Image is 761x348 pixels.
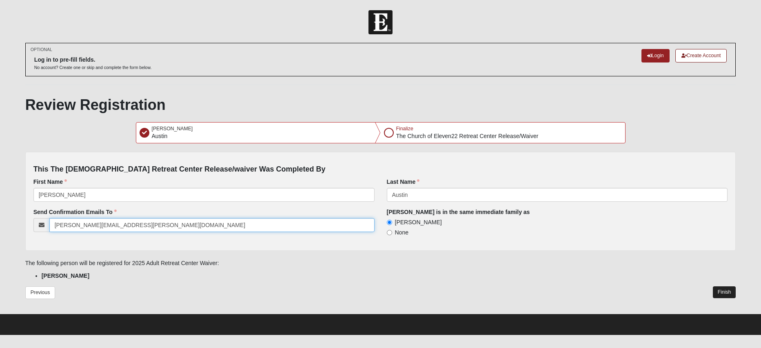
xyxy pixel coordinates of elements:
[387,230,392,235] input: None
[396,126,413,132] span: Finalize
[25,286,55,299] button: Previous
[387,220,392,225] input: [PERSON_NAME]
[34,56,152,63] h6: Log in to pre-fill fields.
[675,49,727,62] a: Create Account
[34,65,152,71] p: No account? Create one or skip and complete the form below.
[641,49,670,62] a: Login
[33,178,67,186] label: First Name
[33,165,728,174] h4: This The [DEMOGRAPHIC_DATA] Retreat Center Release/waiver Was Completed By
[25,96,736,114] h1: Review Registration
[387,178,420,186] label: Last Name
[33,208,117,216] label: Send Confirmation Emails To
[31,47,52,53] small: OPTIONAL
[152,126,193,132] span: [PERSON_NAME]
[42,272,89,279] strong: [PERSON_NAME]
[25,259,736,268] p: The following person will be registered for 2025 Adult Retreat Center Waiver:
[396,132,539,141] p: The Church of Eleven22 Retreat Center Release/Waiver
[152,132,193,141] p: Austin
[713,286,736,298] button: Finish
[368,10,393,34] img: Church of Eleven22 Logo
[387,208,530,216] label: [PERSON_NAME] is in the same immediate family as
[395,229,408,236] span: None
[395,219,442,225] span: [PERSON_NAME]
